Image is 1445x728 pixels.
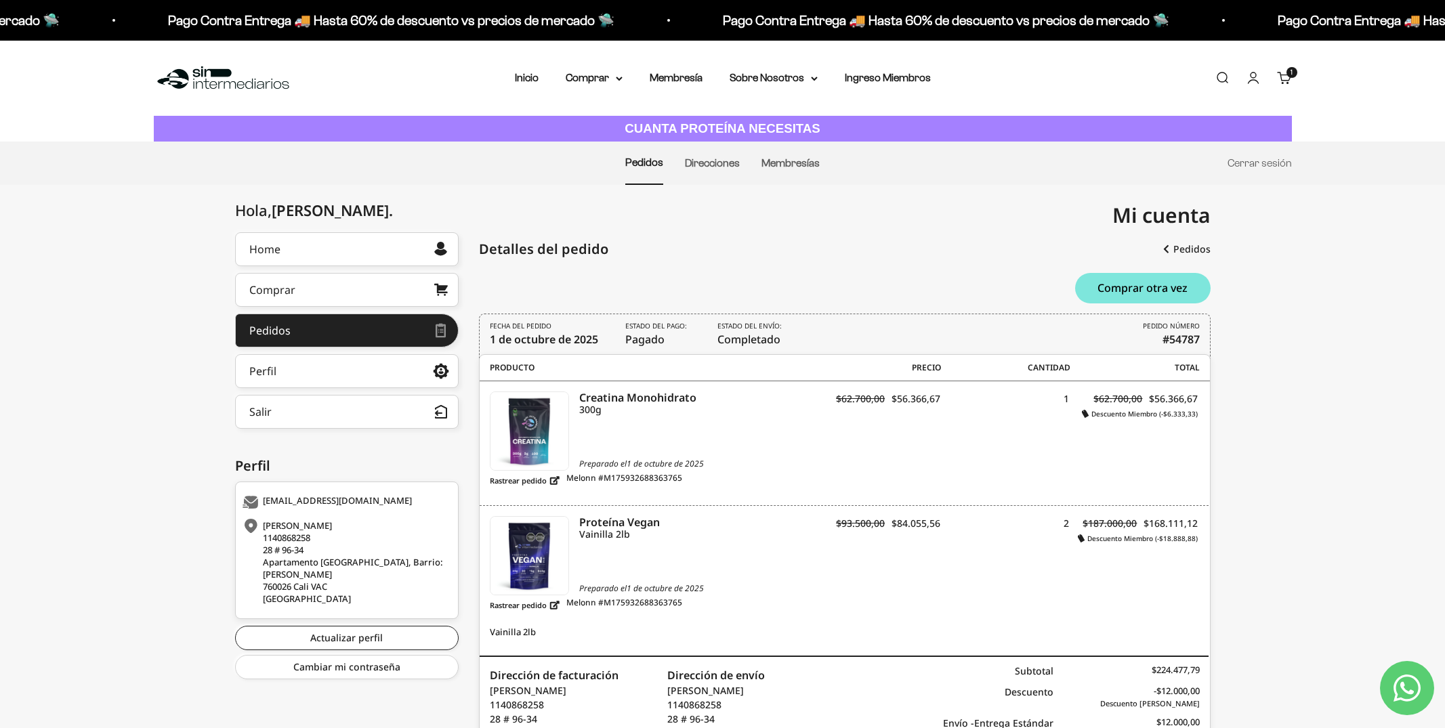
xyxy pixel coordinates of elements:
span: Vainilla 2lb [490,626,812,639]
summary: Sobre Nosotros [730,69,818,87]
i: FECHA DEL PEDIDO [490,321,551,331]
a: Rastrear pedido [490,597,560,614]
i: Proteína Vegan [579,516,811,528]
span: Precio [812,362,942,374]
span: Melonn #M175932688363765 [566,472,682,489]
span: Descuento [PERSON_NAME] [1053,698,1200,710]
a: Cerrar sesión [1228,157,1292,169]
img: Creatina Monohidrato - 300g [490,392,568,470]
i: Creatina Monohidrato [579,391,811,404]
span: Mi cuenta [1112,201,1211,229]
span: Cantidad [941,362,1070,374]
span: Total [1070,362,1200,374]
span: $168.111,12 [1144,517,1198,530]
s: $62.700,00 [836,392,885,405]
span: Melonn #M175932688363765 [566,597,682,614]
span: Preparado el [490,582,812,595]
a: Pedidos [1163,237,1211,261]
div: Perfil [249,366,276,377]
a: Ingreso Miembros [845,72,931,83]
a: Cambiar mi contraseña [235,655,459,679]
i: Descuento Miembro (-$6.333,33) [1082,409,1198,419]
summary: Comprar [566,69,623,87]
div: Detalles del pedido [479,239,608,259]
button: Comprar otra vez [1075,273,1211,303]
i: Estado del pago: [625,321,687,331]
time: 1 de octubre de 2025 [490,332,598,347]
a: Pedidos [625,156,663,168]
a: Membresía [650,72,703,83]
p: Pago Contra Entrega 🚚 Hasta 60% de descuento vs precios de mercado 🛸 [159,9,606,31]
span: [PERSON_NAME] [272,200,393,220]
div: Home [249,244,280,255]
i: Vainilla 2lb [579,528,811,540]
span: -$12.000,00 [1154,685,1200,697]
div: Perfil [235,456,459,476]
div: Descuento [907,685,1053,709]
span: Preparado el [490,458,812,470]
i: 300g [579,404,811,416]
a: Pedidos [235,314,459,347]
div: [EMAIL_ADDRESS][DOMAIN_NAME] [243,496,448,509]
span: Producto [490,362,812,374]
b: #54787 [1163,331,1200,347]
a: CUANTA PROTEÍNA NECESITAS [154,116,1292,142]
i: PEDIDO NÚMERO [1143,321,1200,331]
img: Proteína Vegan - Vainilla - Vainilla 2lb [490,517,568,595]
span: $56.366,67 [1149,392,1198,405]
a: Direcciones [685,157,740,169]
span: Comprar otra vez [1097,282,1188,293]
strong: CUANTA PROTEÍNA NECESITAS [625,121,820,135]
time: 1 de octubre de 2025 [627,582,704,594]
div: Salir [249,406,272,417]
div: 2 [940,516,1069,543]
a: Rastrear pedido [490,472,560,489]
div: 1 [940,391,1069,419]
div: Subtotal [907,664,1053,678]
s: $187.000,00 [1083,517,1137,530]
span: $56.366,67 [892,392,940,405]
div: [PERSON_NAME] 1140868258 28 # 96-34 Apartamento [GEOGRAPHIC_DATA], Barrio: [PERSON_NAME] 760026 C... [243,519,448,605]
a: Perfil [235,354,459,388]
a: Proteína Vegan - Vainilla - Vainilla 2lb [490,516,569,595]
p: Pago Contra Entrega 🚚 Hasta 60% de descuento vs precios de mercado 🛸 [714,9,1160,31]
a: Home [235,232,459,266]
s: $93.500,00 [836,517,885,530]
span: Pagado [625,321,690,347]
a: Membresías [761,157,820,169]
strong: Dirección de facturación [490,668,619,683]
a: Creatina Monohidrato 300g [579,391,811,416]
time: 1 de octubre de 2025 [627,458,704,469]
div: Hola, [235,202,393,219]
span: 1 [1291,69,1293,76]
div: Pedidos [249,325,291,336]
i: Estado del envío: [717,321,782,331]
s: $62.700,00 [1093,392,1142,405]
span: Completado [717,321,785,347]
a: Proteína Vegan Vainilla 2lb [579,516,811,540]
div: $224.477,79 [1053,664,1200,678]
span: $84.055,56 [892,517,940,530]
a: Comprar [235,273,459,307]
div: Comprar [249,284,295,295]
a: Creatina Monohidrato - 300g [490,391,569,471]
a: Inicio [515,72,539,83]
span: . [389,200,393,220]
a: Actualizar perfil [235,626,459,650]
button: Salir [235,395,459,429]
i: Descuento Miembro (-$18.888,88) [1078,534,1198,543]
strong: Dirección de envío [667,668,765,683]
